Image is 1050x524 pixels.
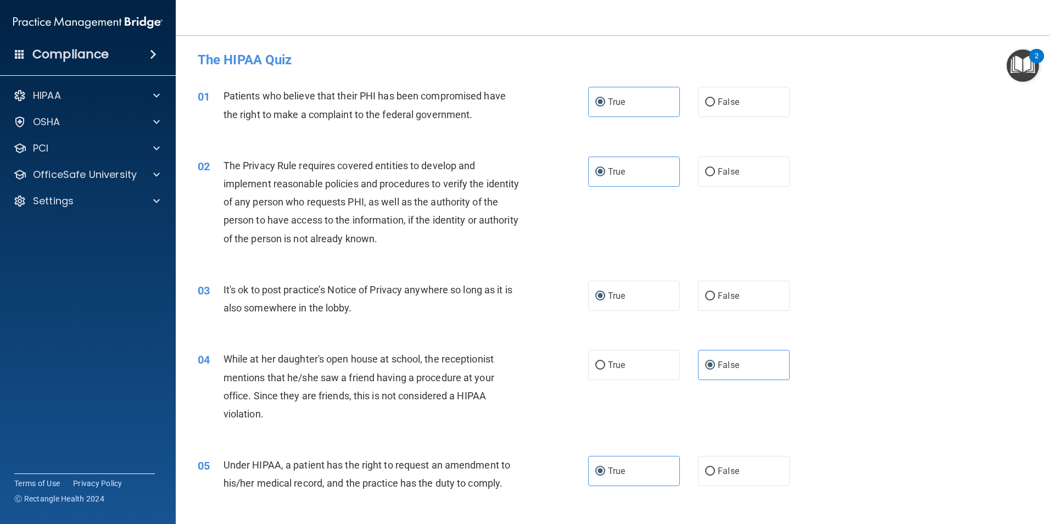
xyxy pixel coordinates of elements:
[198,160,210,173] span: 02
[608,291,625,301] span: True
[198,90,210,103] span: 01
[595,98,605,107] input: True
[14,493,104,504] span: Ⓒ Rectangle Health 2024
[595,467,605,476] input: True
[33,194,74,208] p: Settings
[13,194,160,208] a: Settings
[718,97,739,107] span: False
[705,292,715,300] input: False
[595,168,605,176] input: True
[13,168,160,181] a: OfficeSafe University
[198,353,210,366] span: 04
[1035,56,1038,70] div: 2
[705,467,715,476] input: False
[224,353,494,420] span: While at her daughter's open house at school, the receptionist mentions that he/she saw a friend ...
[718,166,739,177] span: False
[224,284,512,314] span: It's ok to post practice’s Notice of Privacy anywhere so long as it is also somewhere in the lobby.
[705,98,715,107] input: False
[33,142,48,155] p: PCI
[73,478,122,489] a: Privacy Policy
[13,142,160,155] a: PCI
[14,478,60,489] a: Terms of Use
[224,160,520,244] span: The Privacy Rule requires covered entities to develop and implement reasonable policies and proce...
[33,115,60,129] p: OSHA
[198,284,210,297] span: 03
[595,361,605,370] input: True
[198,459,210,472] span: 05
[13,115,160,129] a: OSHA
[718,466,739,476] span: False
[608,466,625,476] span: True
[608,97,625,107] span: True
[1007,49,1039,82] button: Open Resource Center, 2 new notifications
[705,361,715,370] input: False
[13,89,160,102] a: HIPAA
[608,360,625,370] span: True
[198,53,1028,67] h4: The HIPAA Quiz
[608,166,625,177] span: True
[595,292,605,300] input: True
[224,90,506,120] span: Patients who believe that their PHI has been compromised have the right to make a complaint to th...
[32,47,109,62] h4: Compliance
[13,12,163,34] img: PMB logo
[718,291,739,301] span: False
[33,89,61,102] p: HIPAA
[33,168,137,181] p: OfficeSafe University
[718,360,739,370] span: False
[224,459,510,489] span: Under HIPAA, a patient has the right to request an amendment to his/her medical record, and the p...
[705,168,715,176] input: False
